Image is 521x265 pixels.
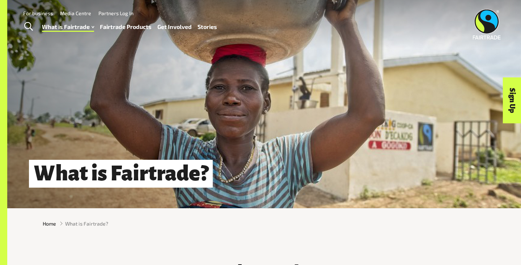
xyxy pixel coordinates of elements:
a: Home [43,220,56,227]
a: What is Fairtrade [42,22,94,32]
a: Stories [198,22,217,32]
a: Toggle Search [20,18,37,36]
h1: What is Fairtrade? [29,160,213,188]
a: Partners Log In [98,10,134,16]
a: Media Centre [60,10,91,16]
a: For business [23,10,53,16]
img: Fairtrade Australia New Zealand logo [473,9,501,39]
a: Fairtrade Products [100,22,152,32]
span: What is Fairtrade? [65,220,108,227]
a: Get Involved [157,22,192,32]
